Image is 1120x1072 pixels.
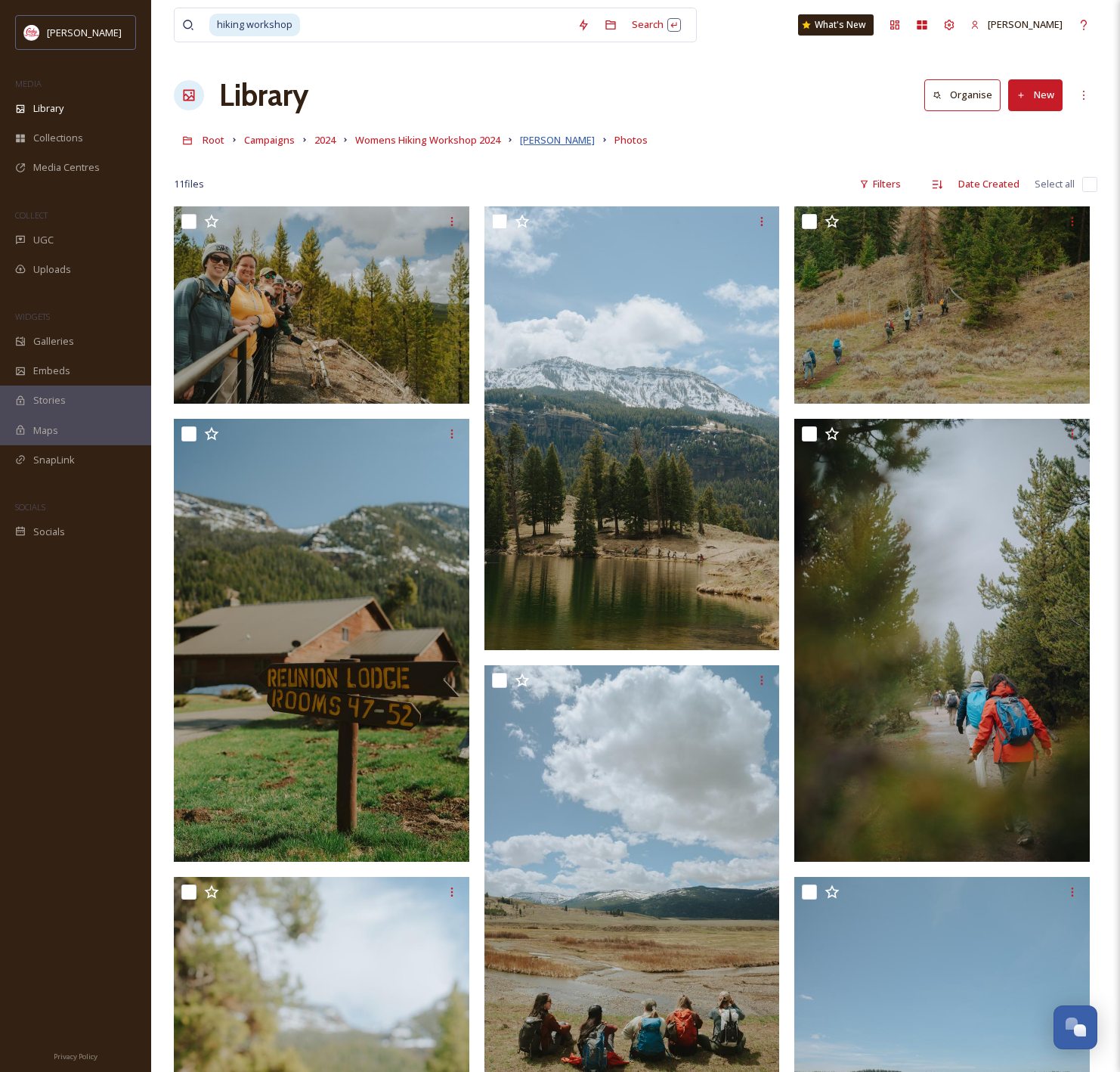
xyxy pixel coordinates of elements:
[219,73,308,118] a: Library
[794,419,1090,863] img: DSC03080.jpg
[33,334,74,349] span: Galleries
[33,262,71,277] span: Uploads
[244,131,295,149] a: Campaigns
[614,133,648,147] span: Photos
[963,10,1070,39] a: [PERSON_NAME]
[924,79,1001,110] button: Organise
[24,25,39,40] img: images%20(1).png
[33,233,54,247] span: UGC
[54,1052,97,1061] span: Privacy Policy
[174,419,469,863] img: DSC02801.jpg
[33,160,100,175] span: Media Centres
[520,131,595,149] a: [PERSON_NAME]
[33,131,83,145] span: Collections
[33,423,58,438] span: Maps
[33,101,63,116] span: Library
[1008,79,1063,110] button: New
[33,525,65,539] span: Socials
[15,311,50,322] span: WIDGETS
[798,14,874,36] a: What's New
[1035,177,1075,191] span: Select all
[15,501,45,513] span: SOCIALS
[33,453,75,467] span: SnapLink
[794,206,1090,404] img: DSC03539.jpg
[47,26,122,39] span: [PERSON_NAME]
[174,177,204,191] span: 11 file s
[951,169,1027,199] div: Date Created
[614,131,648,149] a: Photos
[33,393,66,407] span: Stories
[54,1046,97,1064] a: Privacy Policy
[484,206,780,650] img: DSC03661.jpg
[33,364,70,378] span: Embeds
[852,169,908,199] div: Filters
[1053,1005,1097,1049] button: Open Chat
[355,131,500,149] a: Womens Hiking Workshop 2024
[209,14,300,36] span: hiking workshop
[15,209,48,221] span: COLLECT
[244,133,295,147] span: Campaigns
[203,131,224,149] a: Root
[355,133,500,147] span: Womens Hiking Workshop 2024
[314,133,336,147] span: 2024
[314,131,336,149] a: 2024
[624,10,688,39] div: Search
[15,78,42,89] span: MEDIA
[520,133,595,147] span: [PERSON_NAME]
[174,206,469,404] img: DSC03370.jpg
[988,17,1063,31] span: [PERSON_NAME]
[203,133,224,147] span: Root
